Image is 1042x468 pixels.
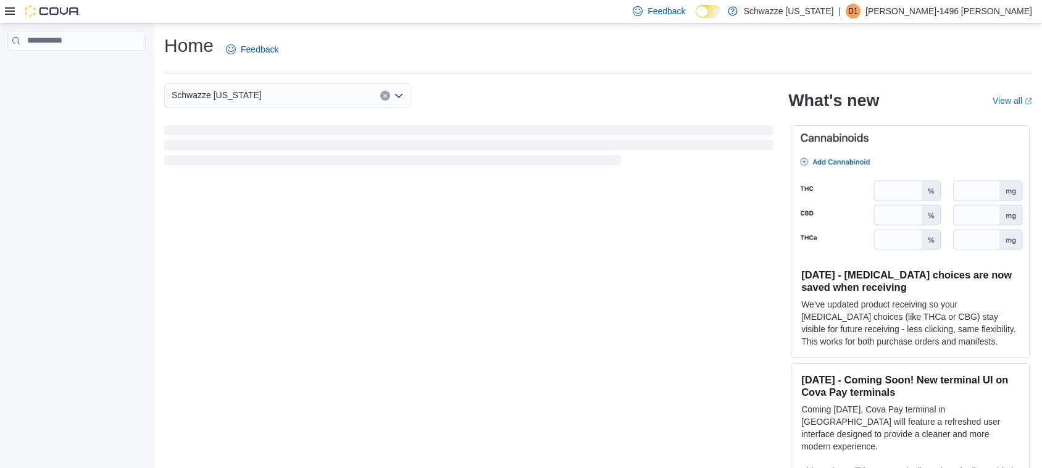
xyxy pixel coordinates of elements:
span: D1 [848,4,857,19]
h3: [DATE] - [MEDICAL_DATA] choices are now saved when receiving [801,269,1019,293]
button: Clear input [380,91,390,101]
p: Coming [DATE], Cova Pay terminal in [GEOGRAPHIC_DATA] will feature a refreshed user interface des... [801,403,1019,453]
input: Dark Mode [696,5,722,18]
p: We've updated product receiving so your [MEDICAL_DATA] choices (like THCa or CBG) stay visible fo... [801,298,1019,348]
span: Schwazze [US_STATE] [172,88,262,102]
span: Loading [164,128,773,167]
p: [PERSON_NAME]-1496 [PERSON_NAME] [865,4,1032,19]
p: Schwazze [US_STATE] [744,4,834,19]
span: Feedback [241,43,278,56]
img: Cova [25,5,80,17]
h2: What's new [788,91,879,111]
p: | [838,4,841,19]
svg: External link [1025,98,1032,105]
div: Danny-1496 Moreno [846,4,861,19]
a: View allExternal link [993,96,1032,106]
button: Open list of options [394,91,404,101]
span: Feedback [648,5,685,17]
h3: [DATE] - Coming Soon! New terminal UI on Cova Pay terminals [801,374,1019,398]
nav: Complex example [7,53,146,83]
h1: Home [164,33,214,58]
a: Feedback [221,37,283,62]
